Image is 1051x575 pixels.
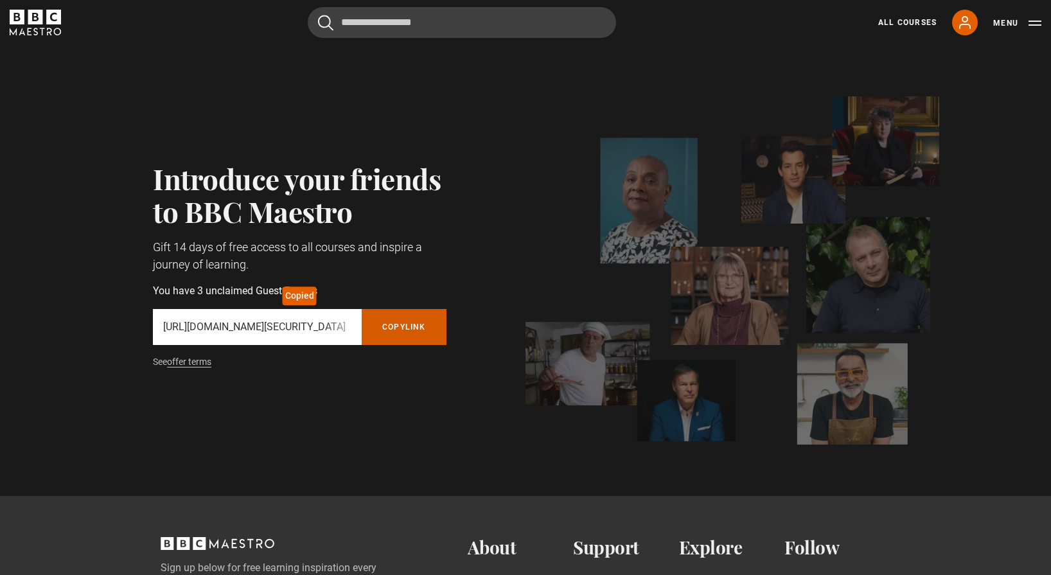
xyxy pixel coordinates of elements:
p: See [153,355,446,369]
h2: Introduce your friends to BBC Maestro [153,162,446,228]
p: Gift 14 days of free access to all courses and inspire a journey of learning. [153,238,446,273]
button: Copylink [362,309,446,345]
h2: About [468,537,574,558]
svg: BBC Maestro [10,10,61,35]
a: All Courses [878,17,937,28]
svg: BBC Maestro, back to top [161,537,274,550]
a: BBC Maestro, back to top [161,542,274,554]
button: Submit the search query [318,15,333,31]
h2: Follow [784,537,890,558]
button: Toggle navigation [993,17,1041,30]
p: [URL][DOMAIN_NAME][SECURITY_DATA] [163,319,351,335]
input: Search [308,7,616,38]
h2: Support [573,537,679,558]
a: offer terms [167,357,211,367]
p: You have 3 unclaimed Guest Passes [153,283,446,299]
h2: Explore [679,537,785,558]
